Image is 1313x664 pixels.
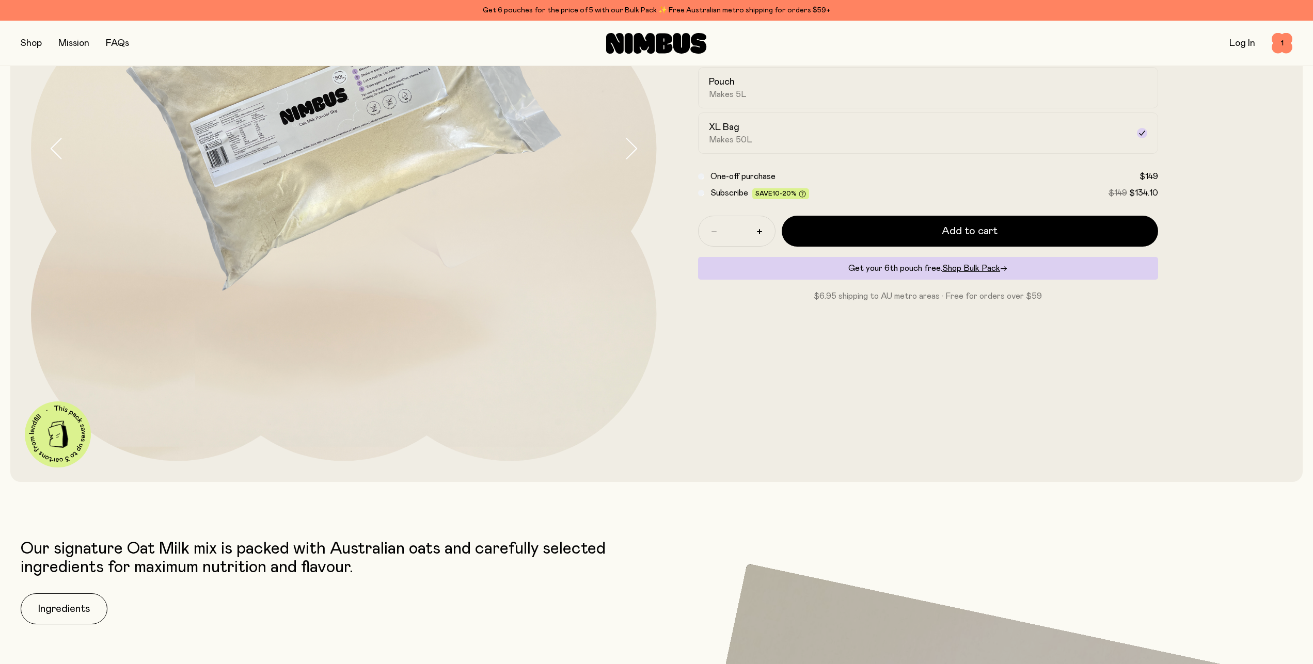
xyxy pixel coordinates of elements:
span: $149 [1140,172,1158,181]
span: 10-20% [772,190,797,197]
a: Mission [58,39,89,48]
span: Add to cart [942,224,998,238]
span: Subscribe [710,189,748,197]
button: Ingredients [21,593,107,624]
span: $149 [1109,189,1127,197]
span: Shop Bulk Pack [942,264,1000,272]
a: Log In [1229,39,1255,48]
div: Get 6 pouches for the price of 5 with our Bulk Pack ✨ Free Australian metro shipping for orders $59+ [21,4,1292,17]
button: Add to cart [782,216,1158,247]
p: $6.95 shipping to AU metro areas · Free for orders over $59 [698,290,1158,302]
span: Makes 50L [709,135,752,145]
h2: Pouch [709,76,735,88]
span: Makes 5L [709,89,747,100]
button: 1 [1272,33,1292,54]
h2: XL Bag [709,121,739,134]
span: Save [755,190,806,198]
a: FAQs [106,39,129,48]
p: Our signature Oat Milk mix is packed with Australian oats and carefully selected ingredients for ... [21,540,652,577]
span: One-off purchase [710,172,776,181]
img: illustration-carton.png [41,417,75,451]
div: Get your 6th pouch free. [698,257,1158,280]
a: Shop Bulk Pack→ [942,264,1007,272]
span: $134.10 [1129,189,1158,197]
